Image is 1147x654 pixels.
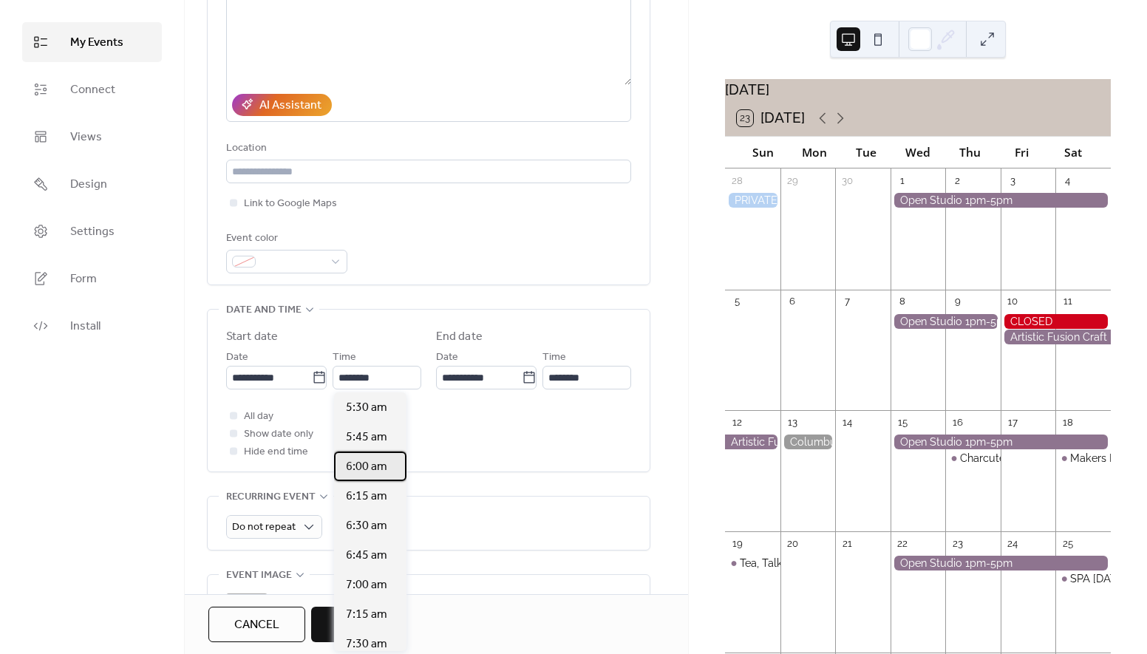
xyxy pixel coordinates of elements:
[70,81,115,99] span: Connect
[1001,330,1111,344] div: Artistic Fusion Craft Retreat
[226,328,278,346] div: Start date
[346,517,387,535] span: 6:30 am
[780,435,836,449] div: Columbus Day
[896,416,909,429] div: 15
[725,435,780,449] div: Artistic Fusion Craft Retreat
[226,488,316,506] span: Recurring event
[244,195,337,213] span: Link to Google Maps
[436,349,458,367] span: Date
[70,270,97,288] span: Form
[786,295,799,308] div: 6
[244,426,313,443] span: Show date only
[542,349,566,367] span: Time
[951,174,964,187] div: 2
[1070,451,1144,466] div: Makers Market
[346,488,387,505] span: 6:15 am
[232,94,332,116] button: AI Assistant
[346,429,387,446] span: 5:45 am
[896,537,909,550] div: 22
[737,137,789,168] div: Sun
[1061,537,1075,550] div: 25
[840,537,854,550] div: 21
[951,295,964,308] div: 9
[22,306,162,346] a: Install
[1055,571,1111,586] div: SPA SATURDAY - Cold Process Soap Workshop
[725,193,780,208] div: PRIVATE EVENT for Tobia
[70,318,101,335] span: Install
[1047,137,1099,168] div: Sat
[244,408,273,426] span: All day
[995,137,1047,168] div: Fri
[730,295,743,308] div: 5
[226,349,248,367] span: Date
[1006,174,1019,187] div: 3
[891,435,1111,449] div: Open Studio 1pm-5pm
[244,443,308,461] span: Hide end time
[730,174,743,187] div: 28
[960,451,1103,466] div: Charcuterie Board Workshop
[232,517,296,537] span: Do not repeat
[1061,416,1075,429] div: 18
[70,223,115,241] span: Settings
[896,295,909,308] div: 8
[70,129,102,146] span: Views
[951,416,964,429] div: 16
[1006,416,1019,429] div: 17
[1061,174,1075,187] div: 4
[22,117,162,157] a: Views
[22,22,162,62] a: My Events
[333,349,356,367] span: Time
[346,606,387,624] span: 7:15 am
[891,556,1111,570] div: Open Studio 1pm-5pm
[725,79,1111,101] div: [DATE]
[346,547,387,565] span: 6:45 am
[208,607,305,642] button: Cancel
[892,137,944,168] div: Wed
[786,174,799,187] div: 29
[22,259,162,299] a: Form
[226,302,302,319] span: Date and time
[311,607,390,642] button: Save
[730,416,743,429] div: 12
[346,458,387,476] span: 6:00 am
[22,69,162,109] a: Connect
[896,174,909,187] div: 1
[346,636,387,653] span: 7:30 am
[840,416,854,429] div: 14
[945,451,1001,466] div: Charcuterie Board Workshop
[944,137,995,168] div: Thu
[226,140,628,157] div: Location
[732,106,810,130] button: 23[DATE]
[891,314,1001,329] div: Open Studio 1pm-5pm
[840,137,892,168] div: Tue
[70,176,107,194] span: Design
[346,576,387,594] span: 7:00 am
[1006,295,1019,308] div: 10
[259,97,321,115] div: AI Assistant
[70,34,123,52] span: My Events
[226,230,344,248] div: Event color
[951,537,964,550] div: 23
[1001,314,1111,329] div: CLOSED
[740,556,939,570] div: Tea, Talk & Candlelight w/ Rooted Vines
[730,537,743,550] div: 19
[1061,295,1075,308] div: 11
[346,399,387,417] span: 5:30 am
[789,137,840,168] div: Mon
[891,193,1111,208] div: Open Studio 1pm-5pm
[22,164,162,204] a: Design
[1055,451,1111,466] div: Makers Market
[786,416,799,429] div: 13
[840,174,854,187] div: 30
[22,211,162,251] a: Settings
[226,567,292,585] span: Event image
[234,616,279,634] span: Cancel
[840,295,854,308] div: 7
[786,537,799,550] div: 20
[725,556,780,570] div: Tea, Talk & Candlelight w/ Rooted Vines
[1006,537,1019,550] div: 24
[226,593,268,635] div: ;
[436,328,483,346] div: End date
